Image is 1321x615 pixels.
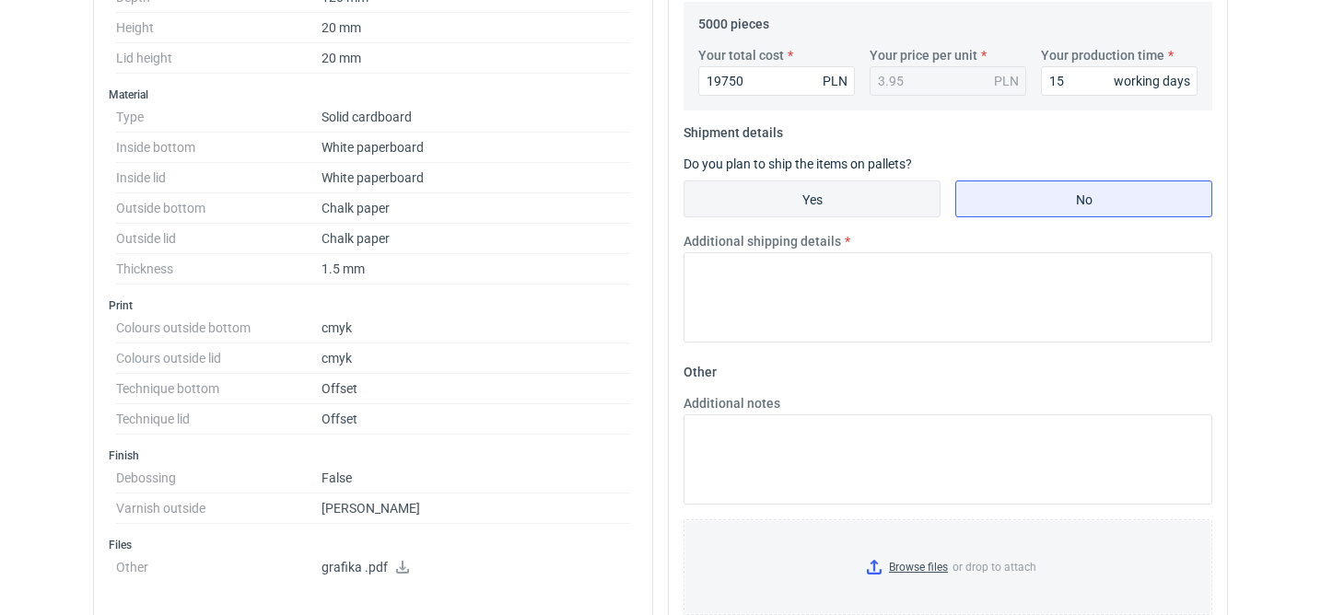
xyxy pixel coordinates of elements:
input: 0 [698,66,855,96]
label: Additional notes [684,394,780,412]
legend: Shipment details [684,118,783,140]
h3: Material [109,87,637,102]
label: or drop to attach [684,520,1211,614]
dt: Technique lid [116,404,321,435]
p: grafika .pdf [321,560,630,576]
dt: Technique bottom [116,374,321,404]
label: No [955,180,1212,217]
h3: Print [109,298,637,313]
div: working days [1114,72,1190,90]
label: Your price per unit [870,46,977,64]
dd: Offset [321,404,630,435]
dd: Solid cardboard [321,102,630,133]
dt: Colours outside bottom [116,313,321,343]
label: Do you plan to ship the items on pallets? [684,157,912,171]
dt: Inside bottom [116,133,321,163]
h3: Files [109,538,637,552]
dt: Type [116,102,321,133]
label: Additional shipping details [684,232,841,250]
dd: cmyk [321,343,630,374]
dt: Colours outside lid [116,343,321,374]
dd: [PERSON_NAME] [321,493,630,524]
legend: Other [684,357,717,379]
dt: Thickness [116,254,321,284]
dd: cmyk [321,313,630,343]
label: Your total cost [698,46,784,64]
div: PLN [994,72,1019,90]
label: Yes [684,180,941,217]
dt: Varnish outside [116,493,321,524]
dt: Outside bottom [116,193,321,224]
dt: Other [116,552,321,589]
dd: 20 mm [321,43,630,74]
dd: White paperboard [321,133,630,163]
div: PLN [823,72,848,90]
dd: Chalk paper [321,193,630,224]
dd: Chalk paper [321,224,630,254]
dt: Inside lid [116,163,321,193]
dd: False [321,463,630,493]
dd: 20 mm [321,13,630,43]
input: 0 [1041,66,1198,96]
dd: Offset [321,374,630,404]
dt: Debossing [116,463,321,493]
dd: 1.5 mm [321,254,630,284]
dt: Outside lid [116,224,321,254]
dt: Lid height [116,43,321,74]
label: Your production time [1041,46,1164,64]
legend: 5000 pieces [698,9,769,31]
dt: Height [116,13,321,43]
h3: Finish [109,448,637,463]
dd: White paperboard [321,163,630,193]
